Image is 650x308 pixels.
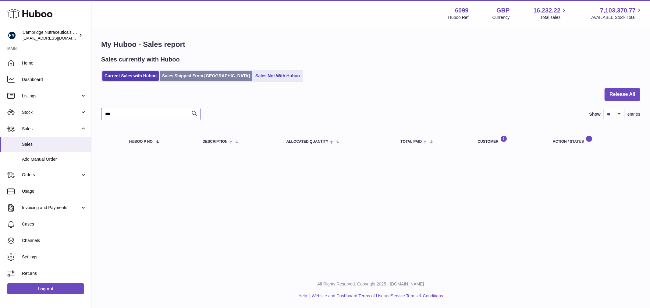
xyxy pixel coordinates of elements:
[401,140,422,144] span: Total paid
[22,172,80,178] span: Orders
[7,31,16,40] img: huboo@camnutra.com
[160,71,252,81] a: Sales Shipped From [GEOGRAPHIC_DATA]
[129,140,153,144] span: Huboo P no
[22,271,87,276] span: Returns
[101,40,640,49] h1: My Huboo - Sales report
[22,142,87,147] span: Sales
[591,6,643,20] a: 7,103,370.77 AVAILABLE Stock Total
[22,110,80,115] span: Stock
[102,71,159,81] a: Current Sales with Huboo
[22,93,80,99] span: Listings
[7,283,84,294] a: Log out
[23,36,90,40] span: [EMAIL_ADDRESS][DOMAIN_NAME]
[391,293,443,298] a: Service Terms & Conditions
[22,60,87,66] span: Home
[286,140,329,144] span: ALLOCATED Quantity
[22,221,87,227] span: Cases
[600,6,636,15] span: 7,103,370.77
[605,88,640,101] button: Release All
[96,281,645,287] p: All Rights Reserved. Copyright 2025 - [DOMAIN_NAME]
[203,140,228,144] span: Description
[455,6,469,15] strong: 6099
[253,71,302,81] a: Sales Not With Huboo
[23,30,77,41] div: Cambridge Nutraceuticals Ltd
[448,15,469,20] div: Huboo Ref
[101,55,180,64] h2: Sales currently with Huboo
[22,188,87,194] span: Usage
[310,293,443,299] li: and
[478,135,541,144] div: Customer
[22,205,80,211] span: Invoicing and Payments
[496,6,510,15] strong: GBP
[312,293,384,298] a: Website and Dashboard Terms of Use
[22,156,87,162] span: Add Manual Order
[298,293,307,298] a: Help
[591,15,643,20] span: AVAILABLE Stock Total
[492,15,510,20] div: Currency
[22,254,87,260] span: Settings
[22,77,87,82] span: Dashboard
[589,111,601,117] label: Show
[533,6,560,15] span: 16,232.22
[22,126,80,132] span: Sales
[22,238,87,243] span: Channels
[540,15,567,20] span: Total sales
[627,111,640,117] span: entries
[553,135,634,144] div: Action / Status
[533,6,567,20] a: 16,232.22 Total sales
